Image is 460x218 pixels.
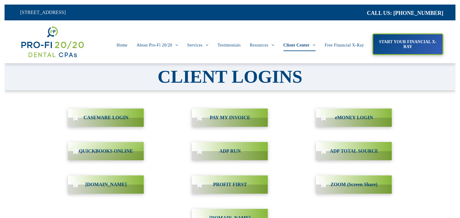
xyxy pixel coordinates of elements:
span: PROFIT FIRST [211,179,249,190]
a: Client Center [279,40,320,51]
span: QUICKBOOKS ONLINE [77,145,135,157]
a: CALL US: [PHONE_NUMBER] [367,10,443,16]
a: Testimonials [213,40,245,51]
span: eMONEY LOGIN [333,112,375,123]
a: QUICKBOOKS ONLINE [68,142,144,160]
a: Home [112,40,132,51]
a: PROFIT FIRST [192,175,268,194]
span: START YOUR FINANCIAL X-RAY [374,36,442,52]
a: About Pro-Fi 20/20 [132,40,183,51]
span: CASEWARE LOGIN [81,112,130,123]
a: START YOUR FINANCIAL X-RAY [372,33,444,55]
span: ZOOM (Screen Share) [328,179,380,190]
a: PAY MY INVOICE [192,109,268,127]
img: Get Dental CPA Consulting, Bookkeeping, & Bank Loans [20,25,85,59]
a: ADP TOTAL SOURCE [316,142,392,160]
span: ADP RUN [217,145,243,157]
span: CLIENT LOGINS [158,67,302,87]
a: [DOMAIN_NAME] [68,175,144,194]
span: PAY MY INVOICE [208,112,253,123]
a: CASEWARE LOGIN [68,109,144,127]
a: ZOOM (Screen Share) [316,175,392,194]
a: eMONEY LOGIN [316,109,392,127]
a: Resources [245,40,279,51]
span: ADP TOTAL SOURCE [327,145,380,157]
a: Free Financial X-Ray [320,40,369,51]
span: [STREET_ADDRESS] [20,10,66,15]
span: CA::CALLC [341,11,367,16]
span: [DOMAIN_NAME] [83,179,129,190]
a: ADP RUN [192,142,268,160]
a: Services [183,40,213,51]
